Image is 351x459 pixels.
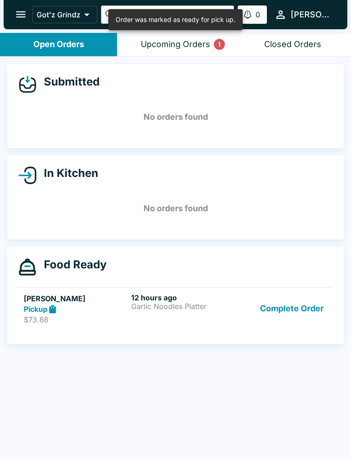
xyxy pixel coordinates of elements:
[37,258,106,272] h4: Food Ready
[271,5,336,24] button: [PERSON_NAME]
[33,39,84,50] div: Open Orders
[18,101,333,133] h5: No orders found
[141,39,210,50] div: Upcoming Orders
[131,293,235,302] h6: 12 hours ago
[24,304,48,314] strong: Pickup
[24,315,128,324] p: $73.88
[255,10,260,19] p: 0
[116,12,235,27] div: Order was marked as ready for pick up.
[24,293,128,304] h5: [PERSON_NAME]
[18,192,333,225] h5: No orders found
[18,287,333,330] a: [PERSON_NAME]Pickup$73.8812 hours agoGarlic Noodles PlatterComplete Order
[32,6,97,23] button: Got'z Grindz
[256,293,327,325] button: Complete Order
[9,3,32,26] button: open drawer
[37,10,80,19] p: Got'z Grindz
[218,40,221,49] p: 1
[291,9,333,20] div: [PERSON_NAME]
[131,302,235,310] p: Garlic Noodles Platter
[37,166,98,180] h4: In Kitchen
[264,39,321,50] div: Closed Orders
[37,75,100,89] h4: Submitted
